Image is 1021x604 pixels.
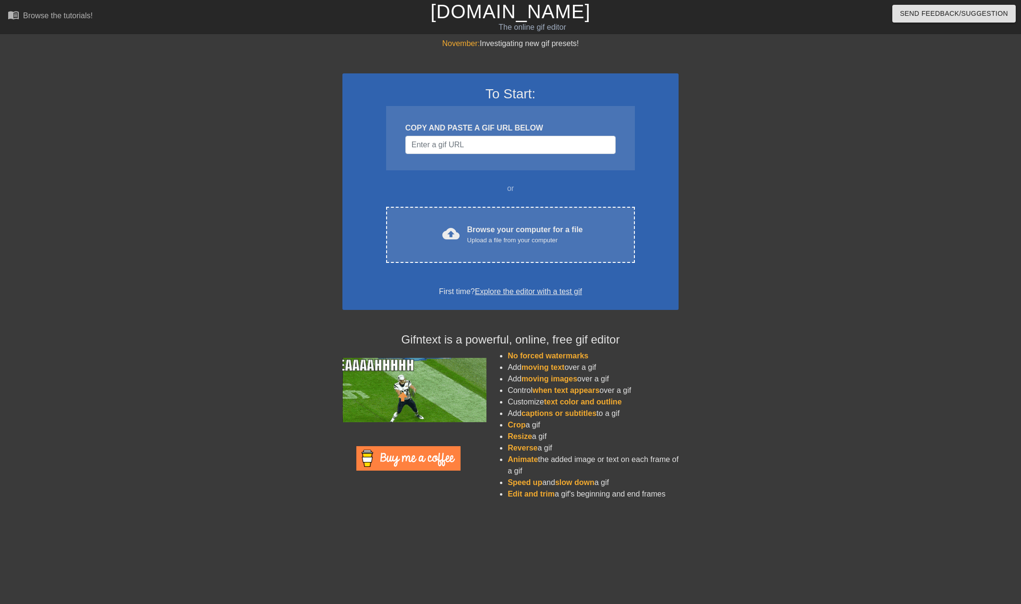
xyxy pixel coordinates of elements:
[356,446,461,471] img: Buy Me A Coffee
[544,398,622,406] span: text color and outline
[23,12,93,20] div: Browse the tutorials!
[522,375,577,383] span: moving images
[900,8,1008,20] span: Send Feedback/Suggestion
[508,385,679,396] li: Control over a gif
[508,421,525,429] span: Crop
[342,38,679,49] div: Investigating new gif presets!
[508,373,679,385] li: Add over a gif
[355,286,666,297] div: First time?
[508,488,679,500] li: a gif's beginning and end frames
[405,136,616,154] input: Username
[467,224,583,245] div: Browse your computer for a file
[442,225,460,242] span: cloud_upload
[508,477,679,488] li: and a gif
[508,431,679,442] li: a gif
[342,358,486,422] img: football_small.gif
[508,478,542,486] span: Speed up
[475,287,582,296] a: Explore the editor with a test gif
[508,490,555,498] span: Edit and trim
[345,22,720,33] div: The online gif editor
[355,86,666,102] h3: To Start:
[522,363,565,371] span: moving text
[8,9,19,21] span: menu_book
[367,183,654,194] div: or
[508,352,588,360] span: No forced watermarks
[442,39,480,47] span: November:
[430,1,590,22] a: [DOMAIN_NAME]
[555,478,595,486] span: slow down
[508,408,679,419] li: Add to a gif
[508,444,537,452] span: Reverse
[508,455,538,463] span: Animate
[508,454,679,477] li: the added image or text on each frame of a gif
[892,5,1016,23] button: Send Feedback/Suggestion
[522,409,596,417] span: captions or subtitles
[508,432,532,440] span: Resize
[405,122,616,134] div: COPY AND PASTE A GIF URL BELOW
[508,396,679,408] li: Customize
[342,333,679,347] h4: Gifntext is a powerful, online, free gif editor
[508,419,679,431] li: a gif
[508,362,679,373] li: Add over a gif
[533,386,600,394] span: when text appears
[8,9,93,24] a: Browse the tutorials!
[467,236,583,245] div: Upload a file from your computer
[508,442,679,454] li: a gif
